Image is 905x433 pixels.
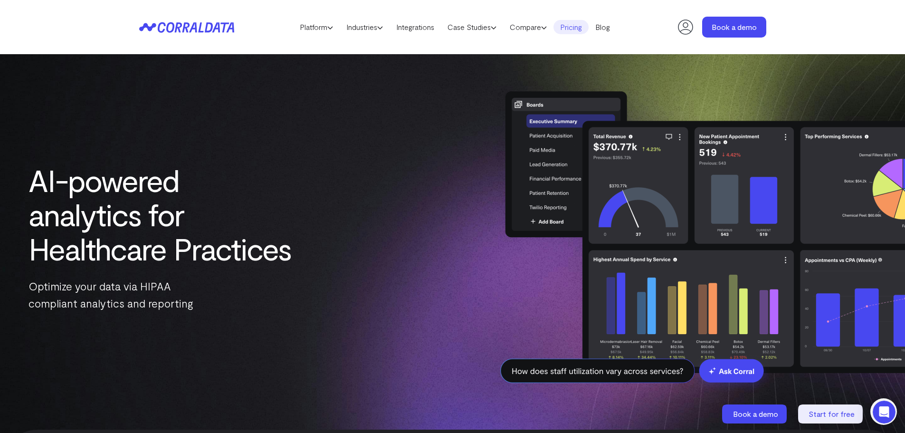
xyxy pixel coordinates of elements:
span: Start for free [809,409,855,418]
iframe: Intercom live chat [873,401,895,423]
p: Optimize your data via HIPAA compliant analytics and reporting [29,278,293,312]
a: Blog [589,20,617,34]
iframe: Intercom live chat discovery launcher [870,398,897,425]
a: Case Studies [441,20,503,34]
a: Pricing [553,20,589,34]
h1: AI-powered analytics for Healthcare Practices [29,163,293,266]
a: Platform [293,20,340,34]
a: Book a demo [722,404,789,423]
a: Compare [503,20,553,34]
a: Start for free [798,404,865,423]
a: Book a demo [702,17,766,38]
a: Industries [340,20,390,34]
a: Integrations [390,20,441,34]
span: Book a demo [733,409,778,418]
